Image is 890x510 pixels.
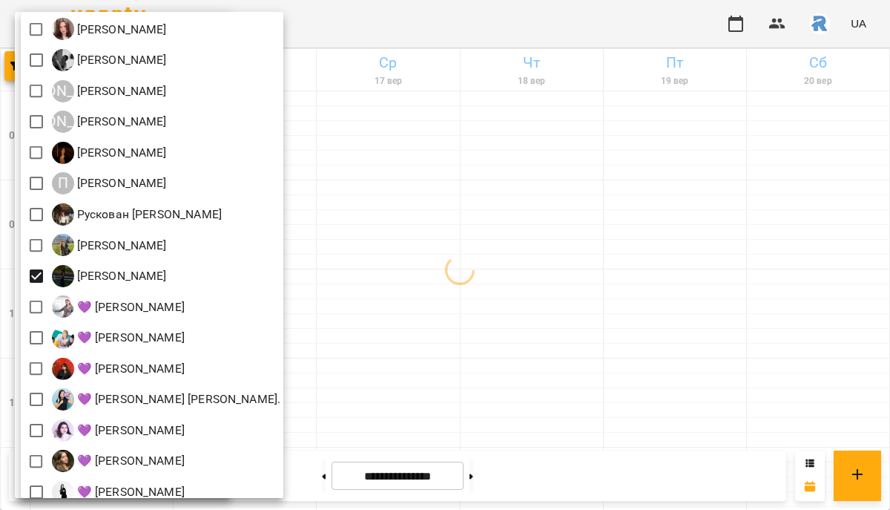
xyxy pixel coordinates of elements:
[52,172,167,194] a: П [PERSON_NAME]
[52,265,74,287] img: Ш
[52,295,185,318] a: � 💜 [PERSON_NAME]
[52,419,185,442] div: 💜 Ковальчук Юлія Олександрівна
[74,174,167,192] p: [PERSON_NAME]
[52,450,74,472] img: �
[52,419,74,442] img: �
[52,142,167,164] a: О [PERSON_NAME]
[52,49,167,71] a: К [PERSON_NAME]
[74,483,185,501] p: 💜 [PERSON_NAME]
[52,358,185,380] div: 💜 Сосніцька Вероніка Павлівна
[74,390,281,408] p: 💜 [PERSON_NAME] [PERSON_NAME].
[74,113,167,131] p: [PERSON_NAME]
[52,327,74,349] img: �
[52,388,281,411] a: � 💜 [PERSON_NAME] [PERSON_NAME].
[52,142,74,164] img: О
[52,358,74,380] img: �
[52,327,185,349] div: 💜 Григорович Юлія Дмитрівна
[74,51,167,69] p: [PERSON_NAME]
[52,18,74,40] img: К
[52,481,185,503] div: 💜 Овчарова Єлизавета Дмитрівна
[52,111,167,133] a: [PERSON_NAME] [PERSON_NAME]
[52,481,74,503] img: �
[52,419,185,442] a: � 💜 [PERSON_NAME]
[74,82,167,100] p: [PERSON_NAME]
[74,206,222,223] p: Рускован [PERSON_NAME]
[52,142,167,164] div: Оліярчук Поліна Сергіївна
[52,18,167,40] a: К [PERSON_NAME]
[52,450,185,472] a: � 💜 [PERSON_NAME]
[74,360,185,378] p: 💜 [PERSON_NAME]
[74,21,167,39] p: [PERSON_NAME]
[52,172,74,194] div: П
[52,388,281,411] div: 💜 Челомбітько Варвара Олександр.
[52,49,74,71] img: К
[74,452,185,470] p: 💜 [PERSON_NAME]
[74,329,185,347] p: 💜 [PERSON_NAME]
[52,327,185,349] a: � 💜 [PERSON_NAME]
[52,49,167,71] div: Кирилова Софія Сергіївна
[52,234,167,256] div: Шамайло Наталія Миколаївна
[52,111,74,133] div: [PERSON_NAME]
[52,80,167,102] a: [PERSON_NAME] [PERSON_NAME]
[52,388,74,411] img: �
[52,203,222,226] a: Р Рускован [PERSON_NAME]
[74,144,167,162] p: [PERSON_NAME]
[52,203,74,226] img: Р
[74,298,185,316] p: 💜 [PERSON_NAME]
[52,481,185,503] a: � 💜 [PERSON_NAME]
[52,203,222,226] div: Рускован Біанка Миколаївна
[52,450,185,472] div: 💜 Москалюк Катерина Назаріївна
[52,18,167,40] div: Калашник Анастасія Володимирівна
[52,111,167,133] div: Лоза Олександра Ігорівна
[52,295,185,318] div: 💜 Боєчко Даниїла Тарасівна
[52,234,74,256] img: Ш
[52,234,167,256] a: Ш [PERSON_NAME]
[74,237,167,255] p: [PERSON_NAME]
[52,80,74,102] div: [PERSON_NAME]
[52,265,167,287] a: Ш [PERSON_NAME]
[52,172,167,194] div: Павлів Наталія Ігорівна
[74,422,185,439] p: 💜 [PERSON_NAME]
[52,80,167,102] div: Книжник Ілля Віталійович
[74,267,167,285] p: [PERSON_NAME]
[52,358,185,380] a: � 💜 [PERSON_NAME]
[52,295,74,318] img: �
